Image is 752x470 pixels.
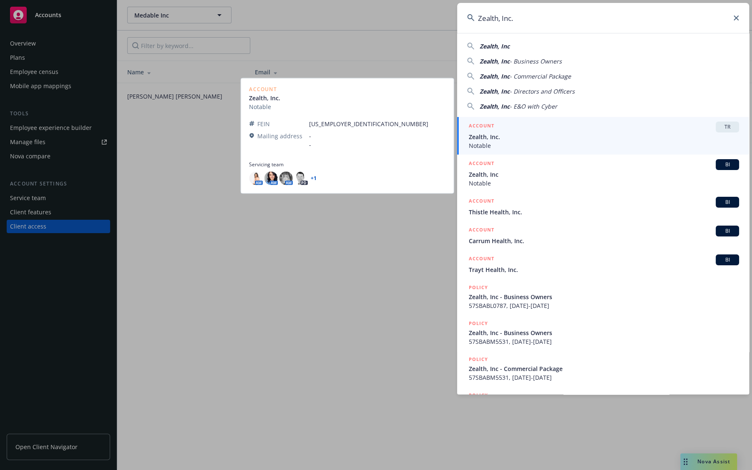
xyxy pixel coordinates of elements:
[480,42,510,50] span: Zealth, Inc
[510,102,557,110] span: - E&O with Cyber
[469,226,494,236] h5: ACCOUNT
[457,315,749,351] a: POLICYZealth, Inc - Business Owners57SBABM5531, [DATE]-[DATE]
[480,87,510,95] span: Zealth, Inc
[480,57,510,65] span: Zealth, Inc
[469,179,739,188] span: Notable
[469,265,739,274] span: Trayt Health, Inc.
[469,159,494,169] h5: ACCOUNT
[457,386,749,422] a: POLICY
[457,192,749,221] a: ACCOUNTBIThistle Health, Inc.
[510,87,575,95] span: - Directors and Officers
[469,301,739,310] span: 57SBABL0787, [DATE]-[DATE]
[469,283,488,292] h5: POLICY
[719,161,736,168] span: BI
[469,319,488,328] h5: POLICY
[457,155,749,192] a: ACCOUNTBIZealth, IncNotable
[480,102,510,110] span: Zealth, Inc
[457,250,749,279] a: ACCOUNTBITrayt Health, Inc.
[469,254,494,264] h5: ACCOUNT
[469,197,494,207] h5: ACCOUNT
[719,198,736,206] span: BI
[469,355,488,363] h5: POLICY
[469,373,739,382] span: 57SBABM5531, [DATE]-[DATE]
[469,141,739,150] span: Notable
[469,364,739,373] span: Zealth, Inc - Commercial Package
[469,391,488,399] h5: POLICY
[510,57,562,65] span: - Business Owners
[469,170,739,179] span: Zealth, Inc
[457,221,749,250] a: ACCOUNTBICarrum Health, Inc.
[469,122,494,132] h5: ACCOUNT
[457,351,749,386] a: POLICYZealth, Inc - Commercial Package57SBABM5531, [DATE]-[DATE]
[469,208,739,216] span: Thistle Health, Inc.
[719,227,736,235] span: BI
[457,279,749,315] a: POLICYZealth, Inc - Business Owners57SBABL0787, [DATE]-[DATE]
[719,123,736,131] span: TR
[457,3,749,33] input: Search...
[457,117,749,155] a: ACCOUNTTRZealth, Inc.Notable
[469,328,739,337] span: Zealth, Inc - Business Owners
[469,337,739,346] span: 57SBABM5531, [DATE]-[DATE]
[480,72,510,80] span: Zealth, Inc
[469,236,739,245] span: Carrum Health, Inc.
[469,132,739,141] span: Zealth, Inc.
[719,256,736,264] span: BI
[469,292,739,301] span: Zealth, Inc - Business Owners
[510,72,571,80] span: - Commercial Package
